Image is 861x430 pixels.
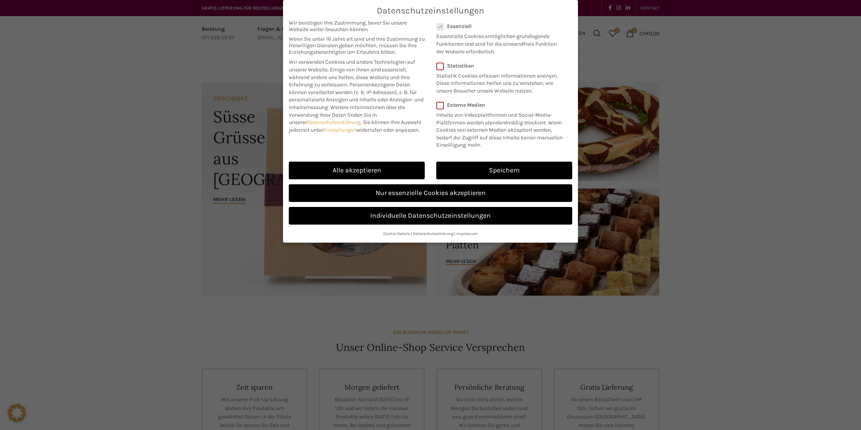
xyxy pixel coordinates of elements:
a: Impressum [456,231,478,236]
p: Inhalte von Videoplattformen und Social-Media-Plattformen werden standardmäßig blockiert. Wenn Co... [436,108,567,149]
label: Essenziell [436,23,562,30]
a: Cookie-Details [383,231,410,236]
span: Wir benötigen Ihre Zustimmung, bevor Sie unsere Website weiter besuchen können. [289,20,425,33]
span: Sie können Ihre Auswahl jederzeit unter widerrufen oder anpassen. [289,119,421,133]
a: Individuelle Datenschutzeinstellungen [289,207,572,225]
span: Weitere Informationen über die Verwendung Ihrer Daten finden Sie in unserer . [289,104,405,126]
a: Alle akzeptieren [289,162,425,179]
a: Nur essenzielle Cookies akzeptieren [289,184,572,202]
span: Wenn Sie unter 16 Jahre alt sind und Ihre Zustimmung zu freiwilligen Diensten geben möchten, müss... [289,36,425,55]
a: Einstellungen [323,127,356,133]
a: Datenschutzerklärung [307,119,361,126]
label: Statistiken [436,63,562,69]
p: Statistik Cookies erfassen Informationen anonym. Diese Informationen helfen uns zu verstehen, wie... [436,69,562,95]
span: Datenschutzeinstellungen [377,6,484,16]
p: Essenzielle Cookies ermöglichen grundlegende Funktionen und sind für die einwandfreie Funktion de... [436,30,562,55]
label: Externe Medien [436,102,567,108]
span: Personenbezogene Daten können verarbeitet werden (z. B. IP-Adressen), z. B. für personalisierte A... [289,81,424,111]
span: Wir verwenden Cookies und andere Technologien auf unserer Website. Einige von ihnen sind essenzie... [289,59,415,88]
a: Datenschutzerklärung [413,231,454,236]
a: Speichern [436,162,572,179]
